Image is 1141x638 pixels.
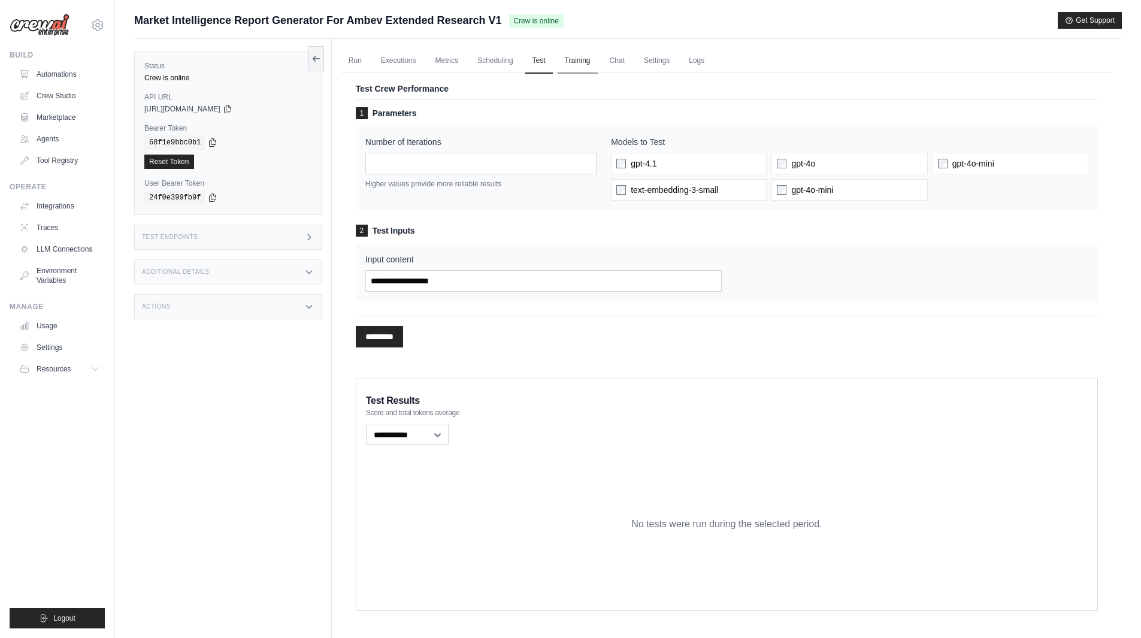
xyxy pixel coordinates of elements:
[37,364,71,374] span: Resources
[525,49,553,74] a: Test
[142,234,198,241] h3: Test Endpoints
[341,49,369,74] a: Run
[637,49,677,74] a: Settings
[777,185,786,195] input: gpt-4o-mini
[14,108,105,127] a: Marketplace
[144,179,311,188] label: User Bearer Token
[366,394,420,408] span: Test Results
[144,73,311,83] div: Crew is online
[14,261,105,290] a: Environment Variables
[356,107,368,119] span: 1
[10,608,105,628] button: Logout
[366,408,460,418] span: Score and total tokens average
[142,303,171,310] h3: Actions
[144,123,311,133] label: Bearer Token
[10,302,105,312] div: Manage
[356,83,1098,95] p: Test Crew Performance
[616,185,626,195] input: text-embedding-3-small
[631,158,657,170] span: gpt-4.1
[134,12,502,29] span: Market Intelligence Report Generator For Ambev Extended Research V1
[365,136,597,148] label: Number of Iterations
[10,50,105,60] div: Build
[365,253,722,265] label: Input content
[682,49,712,74] a: Logs
[142,268,209,276] h3: Additional Details
[144,61,311,71] label: Status
[53,613,75,623] span: Logout
[14,86,105,105] a: Crew Studio
[428,49,466,74] a: Metrics
[144,135,205,150] code: 68f1e9bbc0b1
[356,107,1098,119] h3: Parameters
[14,316,105,335] a: Usage
[14,338,105,357] a: Settings
[14,218,105,237] a: Traces
[603,49,632,74] a: Chat
[356,225,1098,237] h3: Test Inputs
[611,136,1088,148] label: Models to Test
[10,182,105,192] div: Operate
[470,49,520,74] a: Scheduling
[952,158,994,170] span: gpt-4o-mini
[14,196,105,216] a: Integrations
[631,184,718,196] span: text-embedding-3-small
[558,49,598,74] a: Training
[14,240,105,259] a: LLM Connections
[374,49,423,74] a: Executions
[365,179,597,189] p: Higher values provide more reliable results
[791,184,833,196] span: gpt-4o-mini
[1058,12,1122,29] button: Get Support
[1081,580,1141,638] iframe: Chat Widget
[791,158,815,170] span: gpt-4o
[144,92,311,102] label: API URL
[616,159,626,168] input: gpt-4.1
[144,191,205,205] code: 24f0e399fb9f
[1081,580,1141,638] div: Widget de chat
[14,151,105,170] a: Tool Registry
[144,104,220,114] span: [URL][DOMAIN_NAME]
[144,155,194,169] a: Reset Token
[356,225,368,237] span: 2
[10,14,69,37] img: Logo
[14,359,105,379] button: Resources
[14,65,105,84] a: Automations
[14,129,105,149] a: Agents
[777,159,786,168] input: gpt-4o
[509,14,564,28] span: Crew is online
[631,517,822,531] p: No tests were run during the selected period.
[938,159,948,168] input: gpt-4o-mini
